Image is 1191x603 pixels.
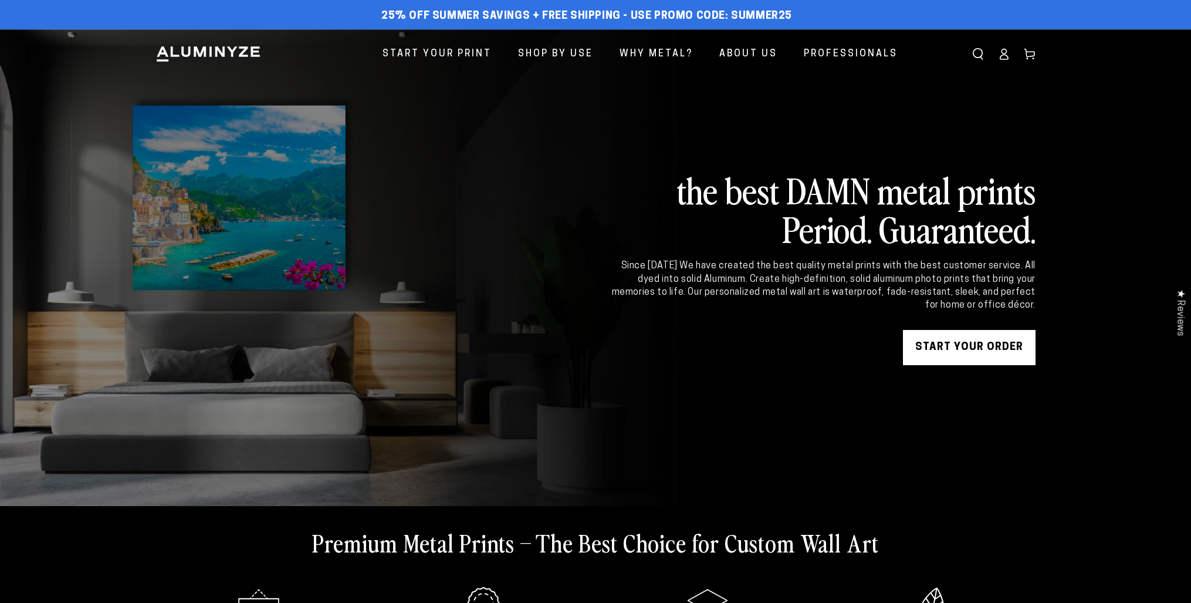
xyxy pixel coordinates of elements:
[710,39,786,70] a: About Us
[620,46,693,63] span: Why Metal?
[155,45,261,63] img: Aluminyze
[509,39,602,70] a: Shop By Use
[518,46,593,63] span: Shop By Use
[610,170,1036,248] h2: the best DAMN metal prints Period. Guaranteed.
[312,527,879,558] h2: Premium Metal Prints – The Best Choice for Custom Wall Art
[804,46,898,63] span: Professionals
[381,10,792,23] span: 25% off Summer Savings + Free Shipping - Use Promo Code: SUMMER25
[611,39,702,70] a: Why Metal?
[965,41,991,67] summary: Search our site
[903,330,1036,365] a: START YOUR Order
[374,39,500,70] a: Start Your Print
[719,46,777,63] span: About Us
[1169,280,1191,345] div: Click to open Judge.me floating reviews tab
[383,46,492,63] span: Start Your Print
[795,39,906,70] a: Professionals
[610,260,1036,312] div: Since [DATE] We have created the best quality metal prints with the best customer service. All dy...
